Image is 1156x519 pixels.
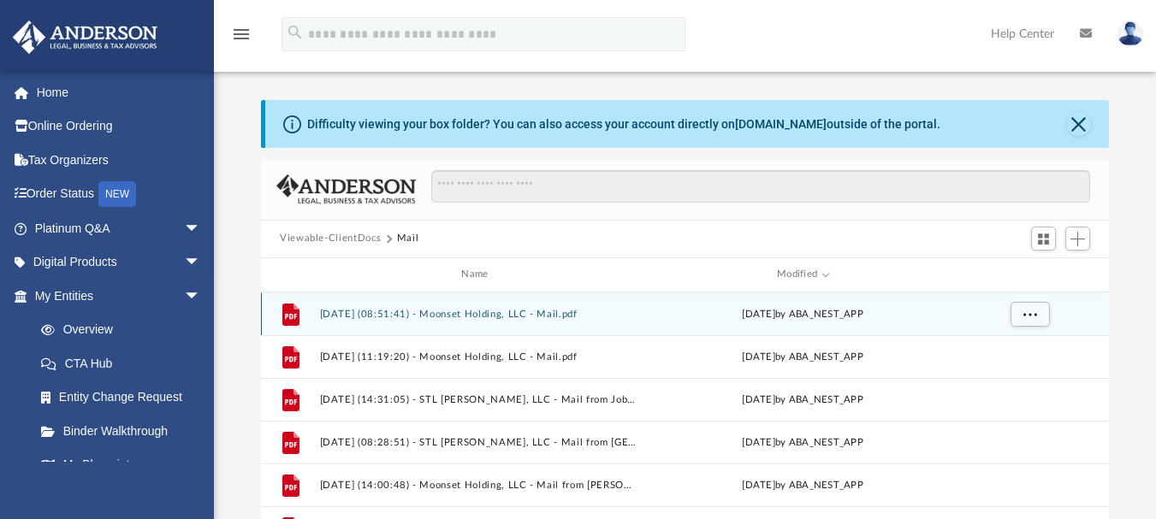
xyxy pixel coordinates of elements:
[644,434,962,450] div: [DATE] by ABA_NEST_APP
[320,436,637,447] button: [DATE] (08:28:51) - STL [PERSON_NAME], LLC - Mail from [GEOGRAPHIC_DATA]pdf
[24,313,227,347] a: Overview
[24,414,227,448] a: Binder Walkthrough
[969,267,1088,282] div: id
[12,75,227,109] a: Home
[319,267,637,282] div: Name
[320,351,637,362] button: [DATE] (11:19:20) - Moonset Holding, LLC - Mail.pdf
[12,143,227,177] a: Tax Organizers
[320,479,637,490] button: [DATE] (14:00:48) - Moonset Holding, LLC - Mail from [PERSON_NAME].pdf
[643,267,961,282] div: Modified
[12,177,227,212] a: Order StatusNEW
[735,117,827,131] a: [DOMAIN_NAME]
[12,279,227,313] a: My Entitiesarrow_drop_down
[12,245,227,280] a: Digital Productsarrow_drop_down
[231,32,252,44] a: menu
[1031,227,1057,251] button: Switch to Grid View
[98,181,136,207] div: NEW
[184,279,218,314] span: arrow_drop_down
[1117,21,1143,46] img: User Pic
[320,393,637,404] button: [DATE] (14:31:05) - STL [PERSON_NAME], LLC - Mail from Job [PERSON_NAME].pdf
[24,346,227,380] a: CTA Hub
[269,267,311,282] div: id
[644,349,962,364] div: [DATE] by ABA_NEST_APP
[184,211,218,246] span: arrow_drop_down
[12,211,227,245] a: Platinum Q&Aarrow_drop_down
[1065,227,1091,251] button: Add
[644,477,962,492] div: [DATE] by ABA_NEST_APP
[397,231,419,246] button: Mail
[184,245,218,280] span: arrow_drop_down
[8,21,163,54] img: Anderson Advisors Platinum Portal
[280,231,381,246] button: Viewable-ClientDocs
[320,308,637,319] button: [DATE] (08:51:41) - Moonset Holding, LLC - Mail.pdf
[286,23,305,42] i: search
[1067,112,1091,136] button: Close
[431,170,1090,203] input: Search files and folders
[1011,301,1050,327] button: More options
[644,306,962,321] div: [DATE] by ABA_NEST_APP
[307,115,940,133] div: Difficulty viewing your box folder? You can also access your account directly on outside of the p...
[231,24,252,44] i: menu
[644,392,962,407] div: [DATE] by ABA_NEST_APP
[12,109,227,144] a: Online Ordering
[24,448,218,482] a: My Blueprint
[24,380,227,415] a: Entity Change Request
